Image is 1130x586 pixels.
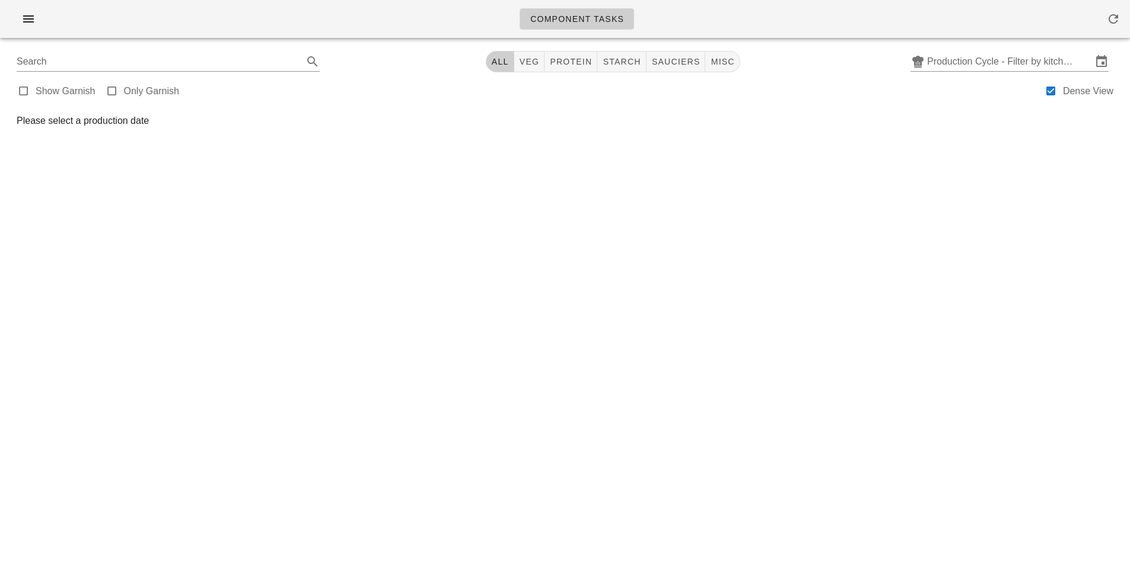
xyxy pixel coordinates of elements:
span: starch [602,57,641,66]
label: Only Garnish [124,85,179,97]
button: protein [545,51,597,72]
label: Show Garnish [36,85,96,97]
span: All [491,57,509,66]
span: misc [710,57,734,66]
a: Component Tasks [520,8,634,30]
span: sauciers [651,57,701,66]
div: Please select a production date [17,114,1113,128]
label: Dense View [1063,85,1113,97]
span: protein [549,57,592,66]
button: veg [514,51,545,72]
button: starch [597,51,646,72]
button: misc [705,51,740,72]
button: sauciers [647,51,706,72]
button: All [486,51,514,72]
span: veg [519,57,540,66]
span: Component Tasks [530,14,624,24]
